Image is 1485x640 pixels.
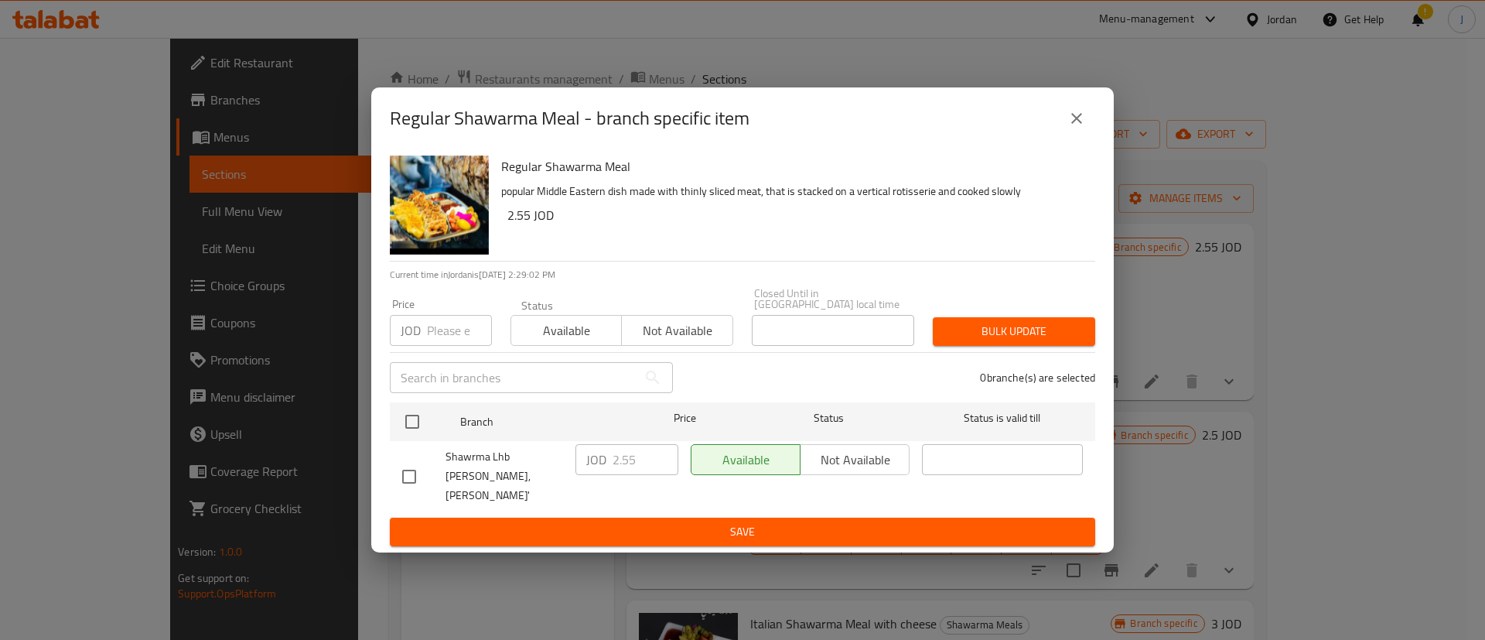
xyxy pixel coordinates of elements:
input: Please enter price [427,315,492,346]
p: Current time in Jordan is [DATE] 2:29:02 PM [390,268,1095,282]
p: JOD [586,450,606,469]
span: Available [517,320,616,342]
button: Save [390,518,1095,546]
p: 0 branche(s) are selected [980,370,1095,385]
h6: Regular Shawarma Meal [501,156,1083,177]
h2: Regular Shawarma Meal - branch specific item [390,106,749,131]
span: Price [633,409,736,428]
button: Bulk update [933,317,1095,346]
span: Bulk update [945,322,1083,341]
span: Save [402,522,1083,542]
img: Regular Shawarma Meal [390,156,489,255]
span: Branch [460,412,621,432]
span: Status is valid till [922,409,1083,428]
input: Please enter price [613,444,678,475]
button: close [1058,100,1095,137]
span: Status [749,409,910,428]
span: Not available [628,320,726,342]
input: Search in branches [390,362,637,393]
p: popular Middle Eastern dish made with thinly sliced meat, that is stacked on a vertical rotisseri... [501,182,1083,201]
span: Shawrma Lhb [PERSON_NAME], [PERSON_NAME]' [445,447,563,505]
p: JOD [401,321,421,340]
button: Not available [621,315,732,346]
h6: 2.55 JOD [507,204,1083,226]
button: Available [510,315,622,346]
